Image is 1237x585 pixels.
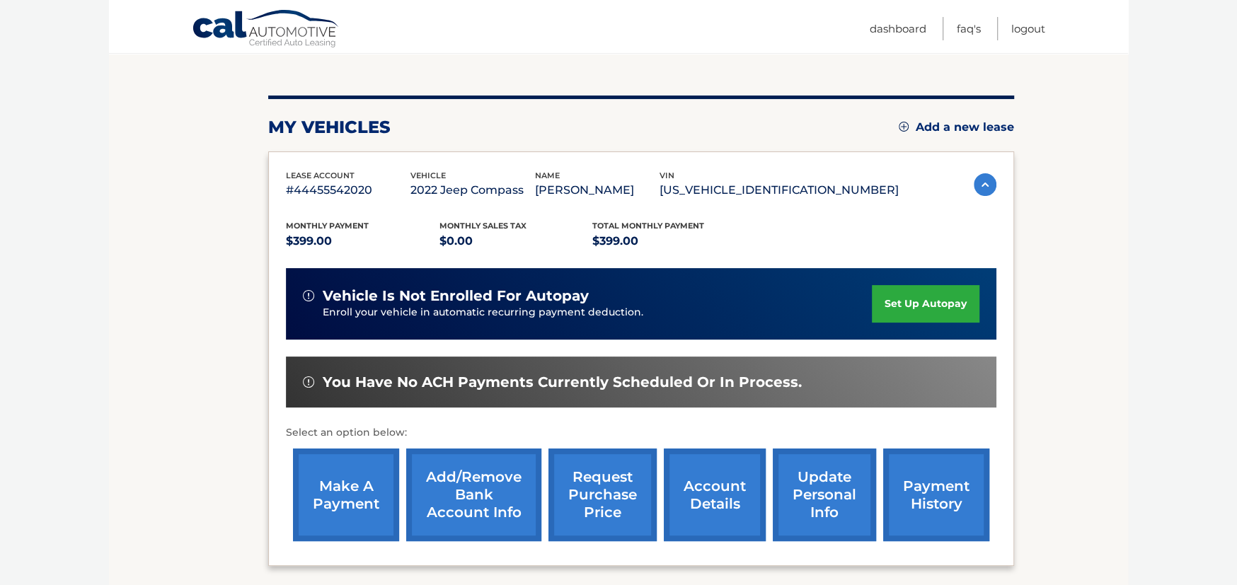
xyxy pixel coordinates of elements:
[660,180,899,200] p: [US_VEHICLE_IDENTIFICATION_NUMBER]
[899,120,1014,134] a: Add a new lease
[660,170,674,180] span: vin
[548,448,657,541] a: request purchase price
[870,17,926,40] a: Dashboard
[286,424,996,441] p: Select an option below:
[899,122,909,132] img: add.svg
[410,170,446,180] span: vehicle
[286,170,355,180] span: lease account
[535,180,660,200] p: [PERSON_NAME]
[883,448,989,541] a: payment history
[957,17,981,40] a: FAQ's
[410,180,535,200] p: 2022 Jeep Compass
[592,221,704,231] span: Total Monthly Payment
[323,287,589,305] span: vehicle is not enrolled for autopay
[535,170,560,180] span: name
[439,231,593,251] p: $0.00
[268,117,391,138] h2: my vehicles
[303,376,314,388] img: alert-white.svg
[323,305,872,320] p: Enroll your vehicle in automatic recurring payment deduction.
[286,231,439,251] p: $399.00
[303,290,314,301] img: alert-white.svg
[1011,17,1045,40] a: Logout
[439,221,527,231] span: Monthly sales Tax
[773,448,876,541] a: update personal info
[286,180,410,200] p: #44455542020
[323,373,802,391] span: You have no ACH payments currently scheduled or in process.
[592,231,746,251] p: $399.00
[664,448,766,541] a: account details
[406,448,541,541] a: Add/Remove bank account info
[872,285,979,323] a: set up autopay
[286,221,369,231] span: Monthly Payment
[293,448,399,541] a: make a payment
[974,173,996,196] img: accordion-active.svg
[192,9,340,50] a: Cal Automotive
